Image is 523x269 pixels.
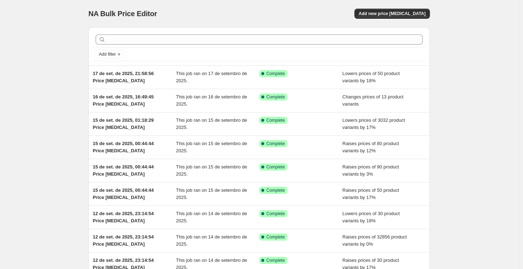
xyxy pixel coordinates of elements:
[343,211,400,223] span: Lowers prices of 30 product variants by 18%
[176,187,247,200] span: This job ran on 15 de setembro de 2025.
[343,71,400,83] span: Lowers prices of 50 product variants by 18%
[96,50,124,59] button: Add filter
[359,11,426,17] span: Add new price [MEDICAL_DATA]
[176,117,247,130] span: This job ran on 15 de setembro de 2025.
[354,9,430,19] button: Add new price [MEDICAL_DATA]
[343,164,399,177] span: Raises prices of 90 product variants by 3%
[176,71,247,83] span: This job ran on 17 de setembro de 2025.
[176,164,247,177] span: This job ran on 15 de setembro de 2025.
[266,71,285,76] span: Complete
[266,234,285,240] span: Complete
[93,71,154,83] span: 17 de set. de 2025, 21:58:56 Price [MEDICAL_DATA]
[266,258,285,263] span: Complete
[93,94,154,107] span: 16 de set. de 2025, 16:49:45 Price [MEDICAL_DATA]
[343,141,399,153] span: Raises prices of 80 product variants by 12%
[99,51,116,57] span: Add filter
[343,117,405,130] span: Lowers prices of 3032 product variants by 17%
[88,10,157,18] span: NA Bulk Price Editor
[266,94,285,100] span: Complete
[176,234,247,247] span: This job ran on 14 de setembro de 2025.
[343,94,404,107] span: Changes prices of 13 product variants
[93,164,154,177] span: 15 de set. de 2025, 00:44:44 Price [MEDICAL_DATA]
[176,211,247,223] span: This job ran on 14 de setembro de 2025.
[176,141,247,153] span: This job ran on 15 de setembro de 2025.
[93,117,154,130] span: 15 de set. de 2025, 01:18:29 Price [MEDICAL_DATA]
[93,141,154,153] span: 15 de set. de 2025, 00:44:44 Price [MEDICAL_DATA]
[266,141,285,147] span: Complete
[93,187,154,200] span: 15 de set. de 2025, 00:44:44 Price [MEDICAL_DATA]
[176,94,247,107] span: This job ran on 16 de setembro de 2025.
[343,187,399,200] span: Raises prices of 50 product variants by 17%
[266,164,285,170] span: Complete
[343,234,407,247] span: Raises prices of 32856 product variants by 0%
[93,211,154,223] span: 12 de set. de 2025, 23:14:54 Price [MEDICAL_DATA]
[266,117,285,123] span: Complete
[266,211,285,217] span: Complete
[266,187,285,193] span: Complete
[93,234,154,247] span: 12 de set. de 2025, 23:14:54 Price [MEDICAL_DATA]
